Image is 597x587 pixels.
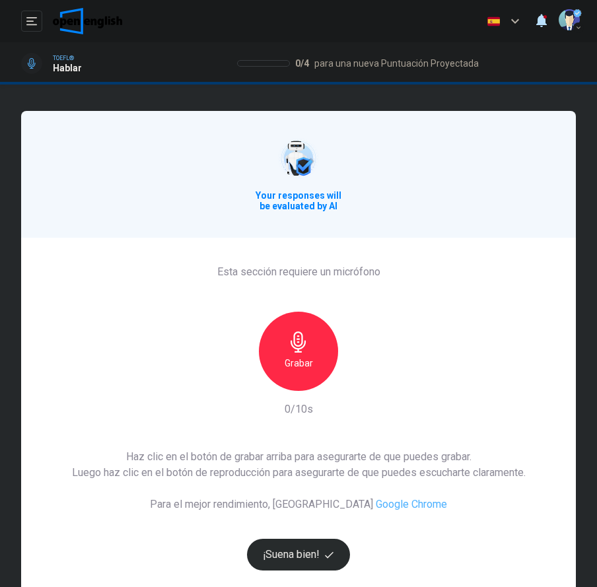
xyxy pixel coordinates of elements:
span: 0 / 4 [295,58,309,69]
img: OpenEnglish logo [53,8,122,34]
h6: Para el mejor rendimiento, [GEOGRAPHIC_DATA] [150,497,447,512]
button: Grabar [259,312,338,391]
span: TOEFL® [53,53,74,63]
button: open mobile menu [21,11,42,32]
h1: Hablar [53,63,82,73]
h6: Esta sección requiere un micrófono [217,264,380,280]
img: Profile picture [559,9,580,30]
h6: 0/10s [285,401,313,417]
span: para una nueva Puntuación Proyectada [314,58,479,69]
h6: Grabar [285,355,313,371]
span: Your responses will be evaluated by AI [252,190,345,211]
a: Google Chrome [376,498,447,510]
img: es [485,17,502,26]
img: robot icon [277,137,320,180]
h6: Haz clic en el botón de grabar arriba para asegurarte de que puedes grabar. Luego haz clic en el ... [72,449,526,481]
